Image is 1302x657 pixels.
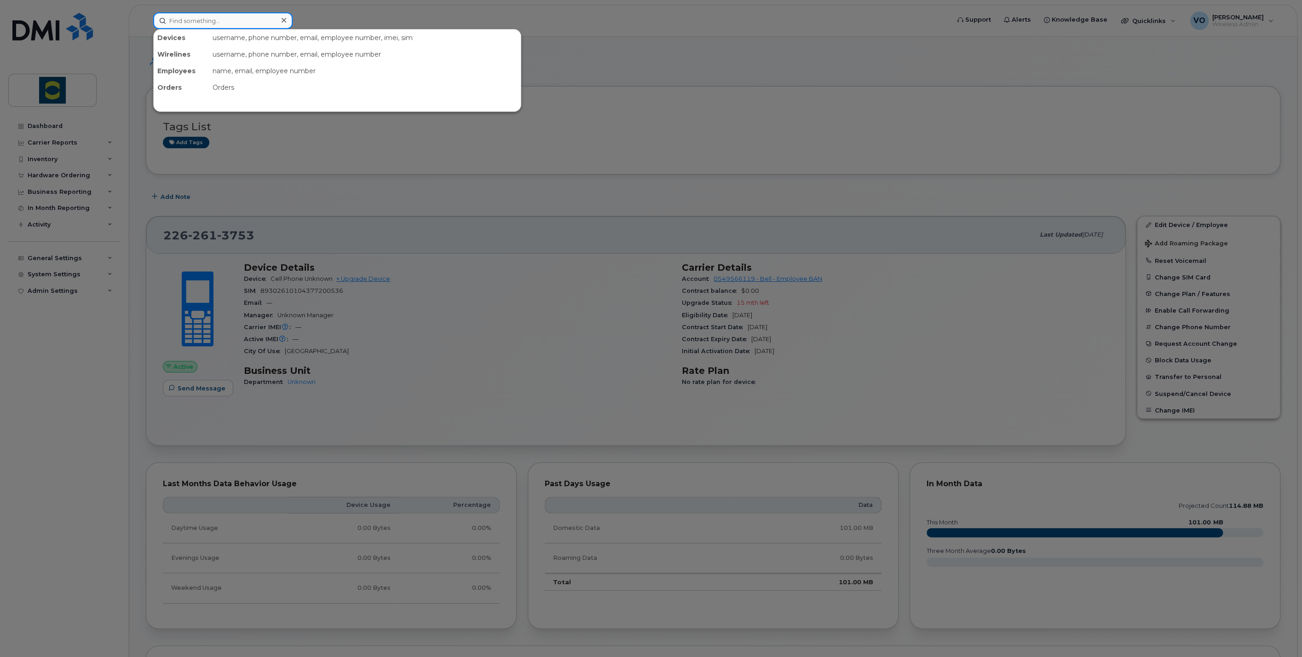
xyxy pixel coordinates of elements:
div: Orders [209,79,521,96]
div: name, email, employee number [209,63,521,79]
div: Orders [154,79,209,96]
div: Wirelines [154,46,209,63]
div: username, phone number, email, employee number, imei, sim [209,29,521,46]
div: username, phone number, email, employee number [209,46,521,63]
div: Devices [154,29,209,46]
div: Employees [154,63,209,79]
